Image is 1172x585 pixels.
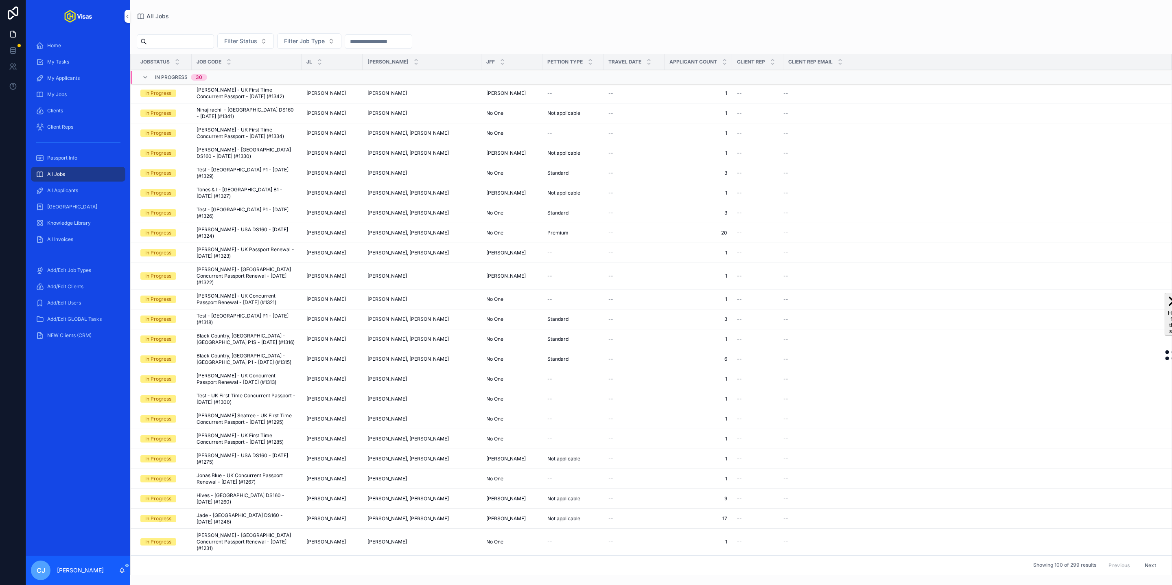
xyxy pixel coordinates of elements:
[669,90,727,96] span: 1
[737,250,778,256] a: --
[608,273,660,279] a: --
[367,273,477,279] a: [PERSON_NAME]
[486,250,538,256] a: [PERSON_NAME]
[145,249,171,256] div: In Progress
[783,90,788,96] span: --
[306,170,358,176] a: [PERSON_NAME]
[306,130,358,136] a: [PERSON_NAME]
[197,293,297,306] a: [PERSON_NAME] - UK Concurrent Passport Renewal - [DATE] (#1321)
[367,190,449,196] span: [PERSON_NAME], [PERSON_NAME]
[31,216,125,230] a: Knowledge Library
[306,273,346,279] span: [PERSON_NAME]
[486,273,526,279] span: [PERSON_NAME]
[783,110,788,116] span: --
[47,124,73,130] span: Client Reps
[669,210,727,216] a: 3
[783,296,788,302] span: --
[783,190,1162,196] a: --
[47,91,67,98] span: My Jobs
[306,90,358,96] a: [PERSON_NAME]
[306,273,358,279] a: [PERSON_NAME]
[608,296,660,302] a: --
[367,190,477,196] a: [PERSON_NAME], [PERSON_NAME]
[367,210,477,216] a: [PERSON_NAME], [PERSON_NAME]
[737,130,778,136] a: --
[47,59,69,65] span: My Tasks
[367,90,477,96] a: [PERSON_NAME]
[737,296,778,302] a: --
[737,150,778,156] a: --
[306,210,346,216] span: [PERSON_NAME]
[547,150,580,156] span: Not applicable
[47,332,92,339] span: NEW Clients (CRM)
[367,150,449,156] span: [PERSON_NAME], [PERSON_NAME]
[306,190,346,196] span: [PERSON_NAME]
[31,151,125,165] a: Passport Info
[140,272,187,280] a: In Progress
[306,316,358,322] a: [PERSON_NAME]
[367,336,477,342] a: [PERSON_NAME], [PERSON_NAME]
[486,316,538,322] a: No One
[669,250,727,256] a: 1
[277,33,341,49] button: Select Button
[47,187,78,194] span: All Applicants
[547,296,599,302] a: --
[367,170,407,176] span: [PERSON_NAME]
[155,74,188,81] span: In Progress
[306,150,346,156] span: [PERSON_NAME]
[367,110,477,116] a: [PERSON_NAME]
[737,273,778,279] a: --
[47,236,73,243] span: All Invoices
[367,296,477,302] a: [PERSON_NAME]
[367,336,449,342] span: [PERSON_NAME], [PERSON_NAME]
[486,316,503,322] span: No One
[486,273,538,279] a: [PERSON_NAME]
[608,190,613,196] span: --
[737,170,778,176] a: --
[31,103,125,118] a: Clients
[547,190,580,196] span: Not applicable
[197,246,297,259] a: [PERSON_NAME] - UK Passport Renewal - [DATE] (#1323)
[31,232,125,247] a: All Invoices
[608,250,660,256] a: --
[486,130,503,136] span: No One
[783,150,1162,156] a: --
[47,316,102,322] span: Add/Edit GLOBAL Tasks
[306,110,358,116] a: [PERSON_NAME]
[140,110,187,117] a: In Progress
[145,335,171,343] div: In Progress
[31,55,125,69] a: My Tasks
[608,210,613,216] span: --
[669,110,727,116] a: 1
[140,335,187,343] a: In Progress
[669,130,727,136] a: 1
[608,316,660,322] a: --
[783,316,788,322] span: --
[547,336,569,342] span: Standard
[306,336,346,342] span: [PERSON_NAME]
[737,210,742,216] span: --
[486,150,538,156] a: [PERSON_NAME]
[737,316,742,322] span: --
[547,130,599,136] a: --
[367,170,477,176] a: [PERSON_NAME]
[137,12,169,20] a: All Jobs
[783,230,1162,236] a: --
[608,210,660,216] a: --
[306,316,346,322] span: [PERSON_NAME]
[31,183,125,198] a: All Applicants
[197,167,297,180] span: Test - [GEOGRAPHIC_DATA] P1 - [DATE] (#1329)
[486,90,538,96] a: [PERSON_NAME]
[224,37,257,45] span: Filter Status
[306,250,358,256] a: [PERSON_NAME]
[145,272,171,280] div: In Progress
[547,90,552,96] span: --
[367,250,477,256] a: [PERSON_NAME], [PERSON_NAME]
[608,150,660,156] a: --
[47,220,91,226] span: Knowledge Library
[547,210,569,216] span: Standard
[608,110,660,116] a: --
[669,336,727,342] span: 1
[783,273,788,279] span: --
